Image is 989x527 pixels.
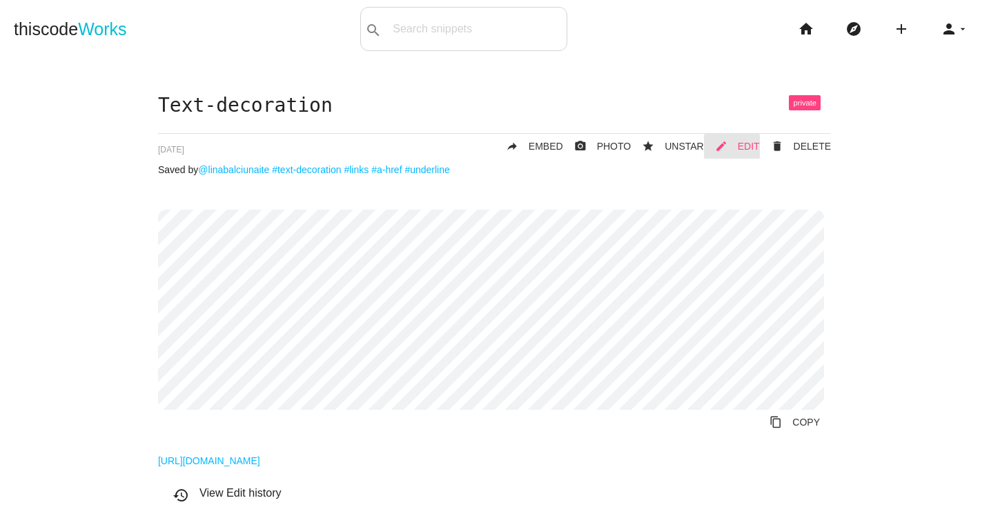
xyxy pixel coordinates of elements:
input: Search snippets [386,14,567,43]
a: thiscodeWorks [14,7,127,51]
i: person [941,7,957,51]
i: star [642,134,654,159]
span: EMBED [529,141,563,152]
i: delete [771,134,783,159]
p: Saved by [158,164,831,175]
span: [DATE] [158,145,184,155]
i: reply [506,134,518,159]
a: #links [344,164,369,175]
a: photo_cameraPHOTO [563,134,631,159]
i: photo_camera [574,134,587,159]
span: Works [78,19,126,39]
a: mode_editEDIT [704,134,760,159]
span: EDIT [738,141,760,152]
i: history [173,487,189,504]
i: arrow_drop_down [957,7,968,51]
a: @linabalciunaite [198,164,269,175]
span: DELETE [794,141,831,152]
a: #underline [404,164,449,175]
a: Copy to Clipboard [758,410,831,435]
button: starUNSTAR [631,134,704,159]
i: content_copy [770,410,782,435]
a: #text-decoration [272,164,341,175]
i: add [893,7,910,51]
i: mode_edit [715,134,727,159]
span: PHOTO [597,141,631,152]
h6: View Edit history [173,487,831,499]
h1: Text-decoration [158,95,831,117]
i: search [365,8,382,52]
button: search [361,8,386,50]
i: explore [845,7,862,51]
a: Delete Post [760,134,831,159]
i: home [798,7,814,51]
a: [URL][DOMAIN_NAME] [158,455,260,466]
span: UNSTAR [665,141,704,152]
a: replyEMBED [495,134,563,159]
a: #a-href [371,164,402,175]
